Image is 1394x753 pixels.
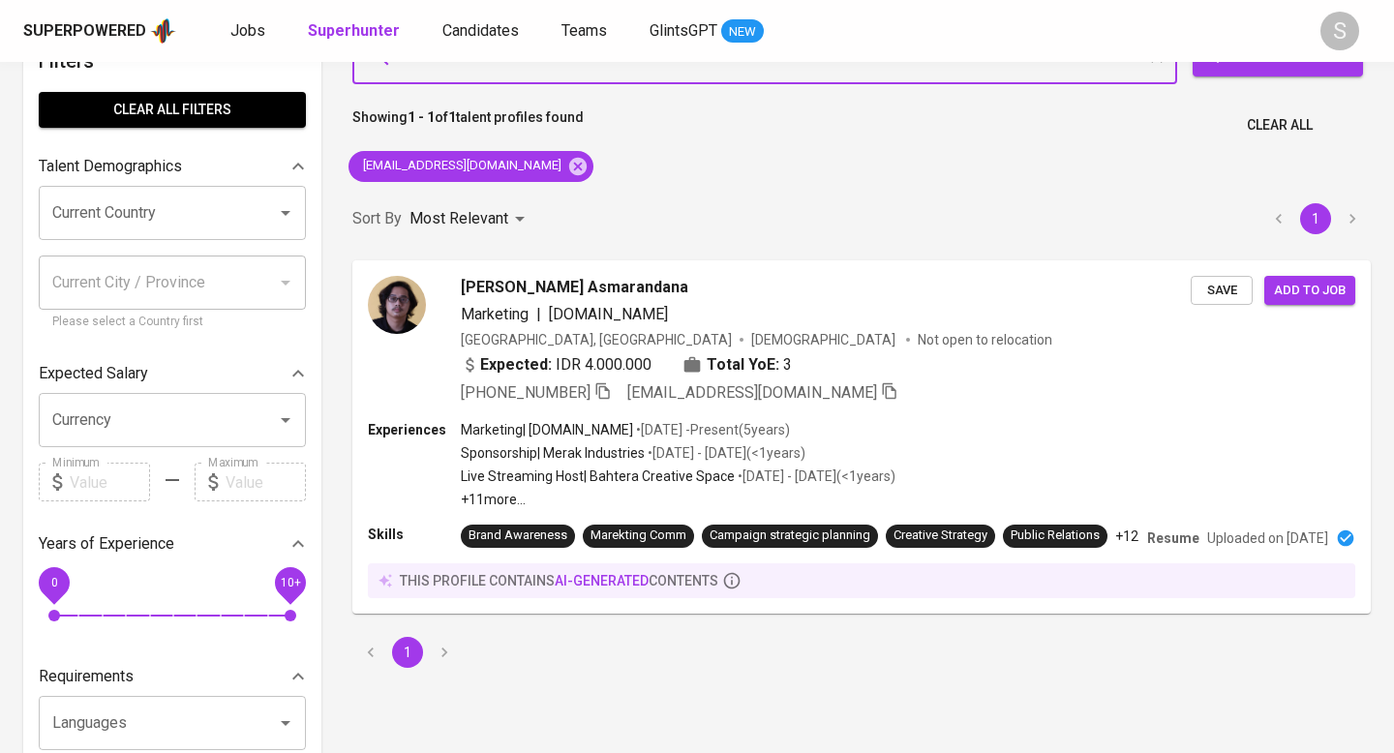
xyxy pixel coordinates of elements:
input: Value [70,463,150,501]
nav: pagination navigation [352,637,463,668]
div: Talent Demographics [39,147,306,186]
button: Save [1191,276,1253,306]
p: +11 more ... [461,490,895,509]
input: Value [226,463,306,501]
p: this profile contains contents [400,571,718,590]
div: Requirements [39,657,306,696]
div: [GEOGRAPHIC_DATA], [GEOGRAPHIC_DATA] [461,330,732,349]
p: Sort By [352,207,402,230]
div: Expected Salary [39,354,306,393]
p: Years of Experience [39,532,174,556]
div: Years of Experience [39,525,306,563]
a: GlintsGPT NEW [650,19,764,44]
p: Not open to relocation [918,330,1052,349]
span: [EMAIL_ADDRESS][DOMAIN_NAME] [627,383,877,402]
p: Skills [368,525,461,544]
span: Teams [561,21,607,40]
img: app logo [150,16,176,45]
b: Total YoE: [707,353,779,376]
p: Live Streaming Host | Bahtera Creative Space [461,467,735,486]
div: Public Relations [1011,527,1100,545]
div: IDR 4.000.000 [461,353,652,376]
span: [DOMAIN_NAME] [549,305,668,323]
button: page 1 [392,637,423,668]
button: page 1 [1300,203,1331,234]
div: Superpowered [23,20,146,43]
span: | [536,303,541,326]
button: Open [272,709,299,737]
img: 6ab53fcb3e8809d89d7822ddda80d8e6.jpg [368,276,426,334]
p: Marketing | [DOMAIN_NAME] [461,420,633,439]
span: Marketing [461,305,529,323]
b: Expected: [480,353,552,376]
span: [PHONE_NUMBER] [461,383,591,402]
div: Campaign strategic planning [710,527,870,545]
span: [DEMOGRAPHIC_DATA] [751,330,898,349]
span: Add to job [1274,280,1346,302]
div: Marekting Comm [591,527,686,545]
span: Save [1200,280,1243,302]
span: NEW [721,22,764,42]
div: S [1320,12,1359,50]
div: [EMAIL_ADDRESS][DOMAIN_NAME] [348,151,593,182]
div: Creative Strategy [894,527,987,545]
p: Expected Salary [39,362,148,385]
p: Talent Demographics [39,155,182,178]
span: 3 [783,353,792,376]
b: Superhunter [308,21,400,40]
p: Showing of talent profiles found [352,107,584,143]
p: • [DATE] - Present ( 5 years ) [633,420,790,439]
a: Superhunter [308,19,404,44]
p: Most Relevant [409,207,508,230]
span: GlintsGPT [650,21,717,40]
p: +12 [1115,527,1138,546]
button: Open [272,199,299,226]
span: Clear All filters [54,98,290,122]
a: Jobs [230,19,269,44]
button: Clear All filters [39,92,306,128]
button: Clear All [1239,107,1320,143]
span: 0 [50,576,57,589]
button: Add to job [1264,276,1355,306]
p: Requirements [39,665,134,688]
span: 10+ [280,576,300,589]
a: Superpoweredapp logo [23,16,176,45]
p: • [DATE] - [DATE] ( <1 years ) [735,467,895,486]
div: Brand Awareness [469,527,567,545]
p: Sponsorship | Merak Industries [461,443,645,463]
nav: pagination navigation [1260,203,1371,234]
a: Teams [561,19,611,44]
p: • [DATE] - [DATE] ( <1 years ) [645,443,805,463]
p: Please select a Country first [52,313,292,332]
p: Uploaded on [DATE] [1207,528,1328,548]
span: Clear All [1247,113,1313,137]
button: Open [272,407,299,434]
span: Jobs [230,21,265,40]
span: AI-generated [555,573,649,588]
b: 1 - 1 [408,109,435,125]
p: Resume [1147,528,1199,548]
span: Candidates [442,21,519,40]
a: Candidates [442,19,523,44]
span: [PERSON_NAME] Asmarandana [461,276,688,299]
span: [EMAIL_ADDRESS][DOMAIN_NAME] [348,157,573,175]
p: Experiences [368,420,461,439]
a: [PERSON_NAME] AsmarandanaMarketing|[DOMAIN_NAME][GEOGRAPHIC_DATA], [GEOGRAPHIC_DATA][DEMOGRAPHIC_... [352,260,1371,614]
b: 1 [448,109,456,125]
div: Most Relevant [409,201,531,237]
